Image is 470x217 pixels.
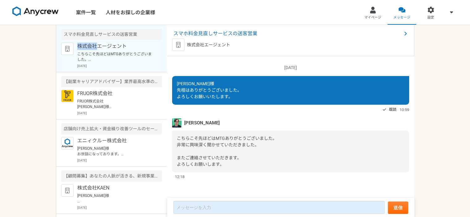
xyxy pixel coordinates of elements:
[77,98,154,110] p: FRUOR株式会社 [PERSON_NAME]様 メッセージの確認が大変遅くなりまして申し訳ございません。 これからでよろしいでしょうか。 20日13時に予約させて頂きました。 当日どうぞよろし...
[77,137,154,144] p: エニィクルー株式会社
[61,43,74,55] img: default_org_logo-42cde973f59100197ec2c8e796e4974ac8490bb5b08a0eb061ff975e4574aa76.png
[400,107,409,113] span: 10:59
[61,76,162,87] div: 【副業キャリアアドバイザー】業界最高水準の報酬率で還元します！
[177,81,242,99] span: [PERSON_NAME]様 先程はありがとうございました。 よろしくお願いいたします。
[61,137,74,149] img: logo_text_blue_01.png
[172,39,184,51] img: default_org_logo-42cde973f59100197ec2c8e796e4974ac8490bb5b08a0eb061ff975e4574aa76.png
[61,170,162,182] div: 【顧問募集】あなたの人脈が活きる、新規事業推進パートナー
[77,184,154,192] p: 株式会社KAEN
[427,15,434,20] span: 設定
[172,118,181,127] img: unnamed.png
[77,205,162,210] p: [DATE]
[77,43,154,50] p: 株式会社エージェント
[77,146,154,157] p: [PERSON_NAME]様 お世話になっております。 承知いたしました。 今後ともよろしくお願いいたします。
[61,29,162,40] div: スマホ料金見直しサービスの送客営業
[61,90,74,102] img: FRUOR%E3%83%AD%E3%82%B3%E3%82%99.png
[77,64,162,68] p: [DATE]
[77,90,154,97] p: FRUOR株式会社
[388,202,408,214] button: 送信
[77,51,154,62] p: こちらこそ先ほどはMTGありがとうございました。 非常に興味深く聞かせていただきました。 またご連絡させていただきます。 よろしくお願いします。
[173,30,402,37] span: スマホ料金見直しサービスの送客営業
[177,136,277,167] span: こちらこそ先ほどはMTGありがとうございました。 非常に興味深く聞かせていただきました。 またご連絡させていただきます。 よろしくお願いします。
[61,184,74,197] img: default_org_logo-42cde973f59100197ec2c8e796e4974ac8490bb5b08a0eb061ff975e4574aa76.png
[184,119,220,126] span: [PERSON_NAME]
[172,65,409,71] p: [DATE]
[187,42,230,48] p: 株式会社エージェント
[77,111,162,115] p: [DATE]
[61,123,162,135] div: 店舗向け売上拡大・資金繰り改善ツールのセールス
[77,158,162,163] p: [DATE]
[389,106,396,113] span: 既読
[175,174,184,180] span: 12:18
[12,6,59,16] img: 8DqYSo04kwAAAAASUVORK5CYII=
[77,193,154,204] p: [PERSON_NAME]様 お世話になっております。株式会社KAEN [PERSON_NAME]です。 日時につきましてご登録いただきありがとうございます。 確認いたしました！ 当日はどうぞよ...
[393,15,410,20] span: メッセージ
[364,15,381,20] span: マイページ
